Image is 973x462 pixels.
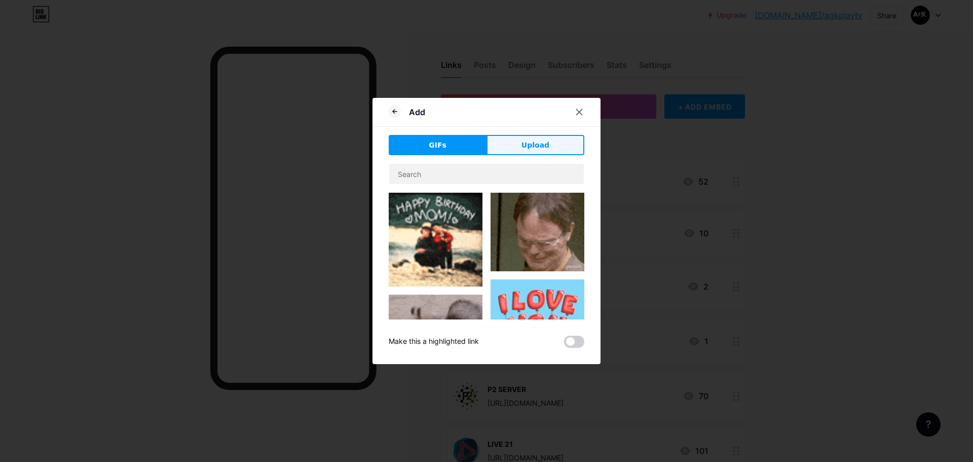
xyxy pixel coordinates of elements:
img: Gihpy [389,193,482,287]
div: Make this a highlighted link [389,336,479,348]
img: Gihpy [389,295,482,373]
button: GIFs [389,135,486,155]
span: Upload [521,140,549,151]
img: Gihpy [491,193,584,271]
input: Search [389,164,584,184]
span: GIFs [429,140,446,151]
div: Add [409,106,425,118]
img: Gihpy [491,279,584,373]
button: Upload [486,135,584,155]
